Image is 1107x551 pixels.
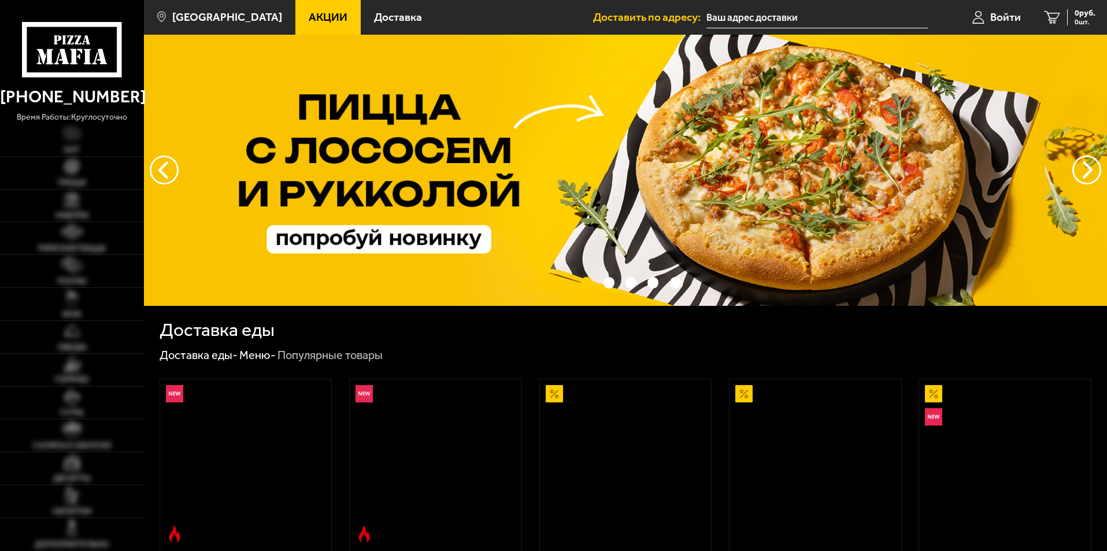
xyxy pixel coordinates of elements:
[540,379,712,548] a: АкционныйАль-Шам 25 см (тонкое тесто)
[625,277,636,288] button: точки переключения
[350,379,521,548] a: НовинкаОстрое блюдоРимская с мясным ассорти
[55,376,89,384] span: Горячее
[277,348,383,363] div: Популярные товары
[38,245,106,253] span: Римская пицца
[239,348,276,362] a: Меню-
[309,12,347,23] span: Акции
[33,442,111,450] span: Салаты и закуски
[990,12,1021,23] span: Войти
[62,310,82,319] span: WOK
[64,146,80,154] span: Хит
[706,7,928,28] input: Ваш адрес доставки
[670,277,681,288] button: точки переключения
[160,321,275,339] h1: Доставка еды
[1075,9,1095,17] span: 0 руб.
[60,409,83,417] span: Супы
[166,526,183,543] img: Острое блюдо
[58,179,86,187] span: Пицца
[166,385,183,402] img: Новинка
[593,12,706,23] span: Доставить по адресу:
[581,277,592,288] button: точки переключения
[53,475,90,483] span: Десерты
[374,12,422,23] span: Доставка
[647,277,658,288] button: точки переключения
[160,379,332,548] a: НовинкаОстрое блюдоРимская с креветками
[172,12,282,23] span: [GEOGRAPHIC_DATA]
[160,348,238,362] a: Доставка еды-
[58,278,86,286] span: Роллы
[604,277,614,288] button: точки переключения
[35,541,109,549] span: Дополнительно
[356,385,373,402] img: Новинка
[546,385,563,402] img: Акционный
[925,408,942,426] img: Новинка
[58,343,86,352] span: Обеды
[1072,156,1101,184] button: предыдущий
[735,385,753,402] img: Акционный
[53,508,91,516] span: Напитки
[919,379,1091,548] a: АкционныйНовинкаВсё включено
[150,156,179,184] button: следующий
[1075,19,1095,25] span: 0 шт.
[730,379,901,548] a: АкционныйПепперони 25 см (толстое с сыром)
[55,212,88,220] span: Наборы
[925,385,942,402] img: Акционный
[356,526,373,543] img: Острое блюдо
